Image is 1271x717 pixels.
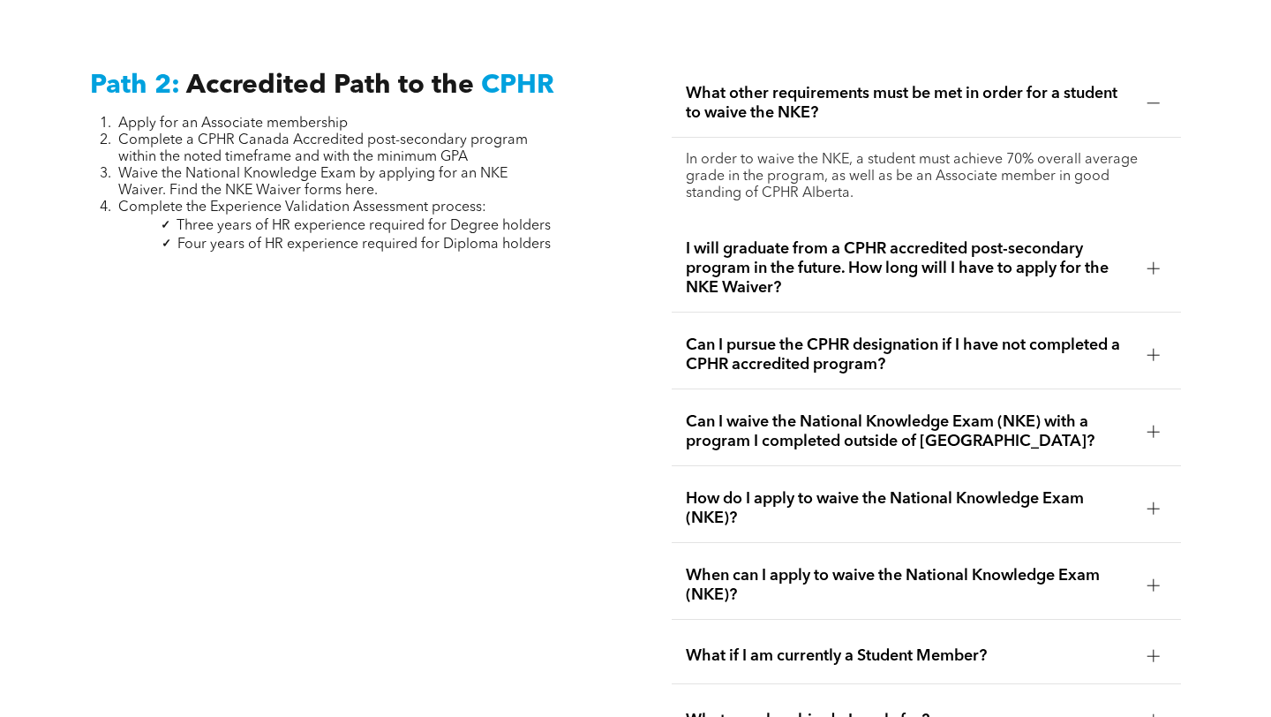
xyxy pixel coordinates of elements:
[90,72,180,99] span: Path 2:
[118,200,486,215] span: Complete the Experience Validation Assessment process:
[118,133,528,164] span: Complete a CPHR Canada Accredited post-secondary program within the noted timeframe and with the ...
[177,219,551,233] span: Three years of HR experience required for Degree holders
[686,152,1166,202] p: In order to waive the NKE, a student must achieve 70% overall average grade in the program, as we...
[686,489,1132,528] span: How do I apply to waive the National Knowledge Exam (NKE)?
[686,566,1132,605] span: When can I apply to waive the National Knowledge Exam (NKE)?
[481,72,554,99] span: CPHR
[686,239,1132,298] span: I will graduate from a CPHR accredited post-secondary program in the future. How long will I have...
[686,646,1132,666] span: What if I am currently a Student Member?
[686,412,1132,451] span: Can I waive the National Knowledge Exam (NKE) with a program I completed outside of [GEOGRAPHIC_D...
[686,84,1132,123] span: What other requirements must be met in order for a student to waive the NKE?
[177,238,551,252] span: Four years of HR experience required for Diploma holders
[118,167,508,198] span: Waive the National Knowledge Exam by applying for an NKE Waiver. Find the NKE Waiver forms here.
[186,72,474,99] span: Accredited Path to the
[118,117,348,131] span: Apply for an Associate membership
[686,336,1132,374] span: Can I pursue the CPHR designation if I have not completed a CPHR accredited program?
